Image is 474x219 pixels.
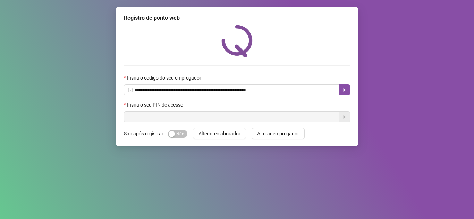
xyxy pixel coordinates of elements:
button: Alterar empregador [252,128,305,139]
span: caret-right [342,87,347,93]
img: QRPoint [221,25,253,57]
div: Registro de ponto web [124,14,350,22]
span: Alterar empregador [257,130,299,137]
label: Insira o seu PIN de acesso [124,101,188,109]
button: Alterar colaborador [193,128,246,139]
span: Alterar colaborador [198,130,240,137]
span: info-circle [128,88,133,92]
label: Sair após registrar [124,128,168,139]
label: Insira o código do seu empregador [124,74,206,82]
